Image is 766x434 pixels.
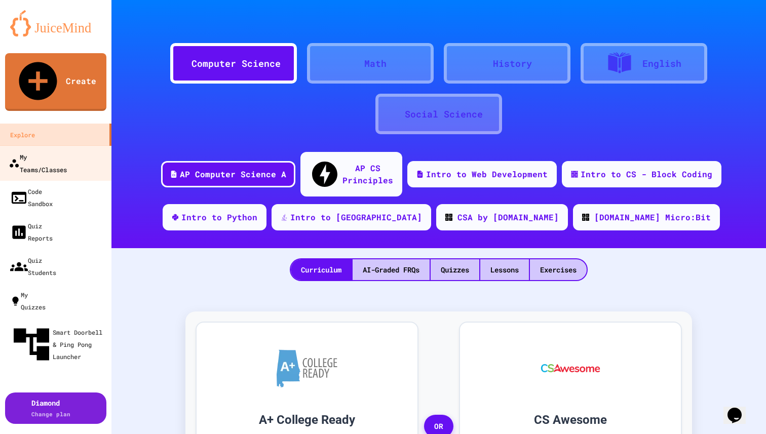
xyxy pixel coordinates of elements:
button: DiamondChange plan [5,392,106,424]
div: Smart Doorbell & Ping Pong Launcher [10,323,107,366]
div: History [493,57,532,70]
div: Math [364,57,387,70]
div: AI-Graded FRQs [353,259,430,280]
iframe: chat widget [723,393,756,424]
h3: CS Awesome [475,411,666,429]
span: Change plan [31,410,70,418]
div: Exercises [530,259,587,280]
div: Code Sandbox [10,185,53,210]
div: Curriculum [291,259,352,280]
div: Social Science [405,107,483,121]
div: CSA by [DOMAIN_NAME] [457,211,559,223]
div: Intro to CS - Block Coding [581,168,712,180]
img: A+ College Ready [277,349,337,387]
div: AP CS Principles [342,162,393,186]
div: Quiz Reports [10,220,53,244]
a: Create [5,53,106,111]
div: AP Computer Science A [180,168,286,180]
img: CODE_logo_RGB.png [582,214,589,221]
div: [DOMAIN_NAME] Micro:Bit [594,211,711,223]
div: Quizzes [431,259,479,280]
div: Explore [10,129,35,141]
div: Lessons [480,259,529,280]
img: logo-orange.svg [10,10,101,36]
div: English [642,57,681,70]
div: Intro to Python [181,211,257,223]
div: Diamond [31,398,70,419]
img: CODE_logo_RGB.png [445,214,452,221]
div: Intro to Web Development [426,168,548,180]
div: Quiz Students [10,254,56,279]
div: My Quizzes [10,289,46,313]
div: Computer Science [191,57,281,70]
h3: A+ College Ready [212,411,402,429]
div: Intro to [GEOGRAPHIC_DATA] [290,211,422,223]
div: My Teams/Classes [9,150,67,175]
img: CS Awesome [531,338,610,399]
